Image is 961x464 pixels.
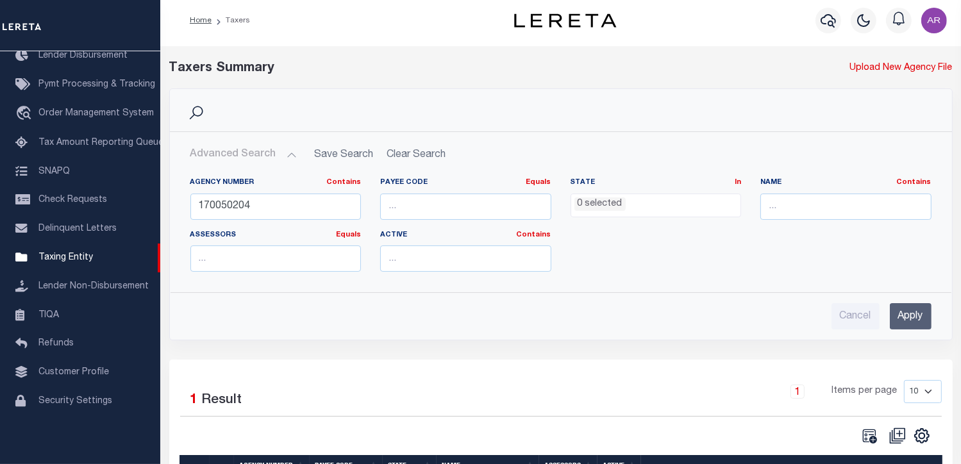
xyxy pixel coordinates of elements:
span: Lender Non-Disbursement [38,282,149,291]
label: Active [380,230,551,241]
label: Name [760,178,932,188]
button: Advanced Search [190,142,297,167]
img: logo-dark.svg [514,13,617,28]
a: In [735,179,741,186]
input: ... [190,245,362,272]
li: 0 selected [574,197,626,211]
a: Contains [897,179,932,186]
span: Taxing Entity [38,253,93,262]
a: Contains [517,231,551,238]
i: travel_explore [15,106,36,122]
label: State [571,178,742,188]
a: Contains [326,179,361,186]
label: Payee Code [380,178,551,188]
label: Assessors [190,230,362,241]
input: ... [190,194,362,220]
span: 1 [190,394,198,407]
label: Result [202,390,242,411]
a: Home [190,17,212,24]
span: TIQA [38,310,59,319]
span: Delinquent Letters [38,224,117,233]
input: Cancel [831,303,880,329]
span: Customer Profile [38,368,109,377]
span: Pymt Processing & Tracking [38,80,155,89]
label: Agency Number [190,178,362,188]
input: ... [760,194,932,220]
li: Taxers [212,15,250,26]
span: Tax Amount Reporting Queue [38,138,163,147]
span: Items per page [832,385,898,399]
input: ... [380,194,551,220]
span: Check Requests [38,195,107,204]
a: 1 [790,385,805,399]
input: ... [380,245,551,272]
span: Security Settings [38,397,112,406]
span: SNAPQ [38,167,70,176]
div: Taxers Summary [169,59,752,78]
span: Order Management System [38,109,154,118]
span: Lender Disbursement [38,51,128,60]
img: svg+xml;base64,PHN2ZyB4bWxucz0iaHR0cDovL3d3dy53My5vcmcvMjAwMC9zdmciIHBvaW50ZXItZXZlbnRzPSJub25lIi... [921,8,947,33]
a: Upload New Agency File [850,62,953,76]
a: Equals [526,179,551,186]
a: Equals [336,231,361,238]
span: Refunds [38,339,74,348]
input: Apply [890,303,932,329]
